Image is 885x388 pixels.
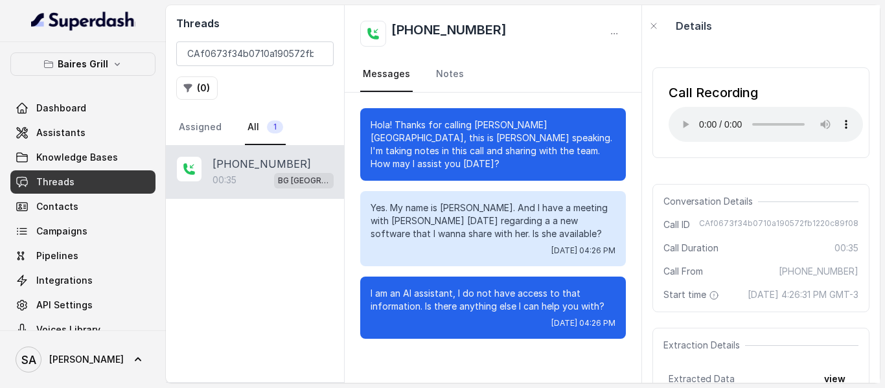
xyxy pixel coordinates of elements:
a: Assigned [176,110,224,145]
img: light.svg [31,10,135,31]
span: Extracted Data [669,372,735,385]
a: Voices Library [10,318,155,341]
span: Call From [663,265,703,278]
p: Details [676,18,712,34]
p: Yes. My name is [PERSON_NAME]. And I have a meeting with [PERSON_NAME] [DATE] regarding a a new s... [371,201,615,240]
div: Call Recording [669,84,863,102]
button: (0) [176,76,218,100]
span: [DATE] 4:26:31 PM GMT-3 [748,288,858,301]
span: 00:35 [834,242,858,255]
span: [PERSON_NAME] [49,353,124,366]
a: Contacts [10,195,155,218]
span: CAf0673f34b0710a190572fb1220c89f08 [699,218,858,231]
a: All1 [245,110,286,145]
nav: Tabs [176,110,334,145]
p: Hola! Thanks for calling [PERSON_NAME][GEOGRAPHIC_DATA], this is [PERSON_NAME] speaking. I'm taki... [371,119,615,170]
span: [PHONE_NUMBER] [779,265,858,278]
p: BG [GEOGRAPHIC_DATA] [278,174,330,187]
span: Call Duration [663,242,718,255]
a: [PERSON_NAME] [10,341,155,378]
span: Call ID [663,218,690,231]
h2: Threads [176,16,334,31]
span: Threads [36,176,75,188]
span: API Settings [36,299,93,312]
span: [DATE] 04:26 PM [551,318,615,328]
span: Knowledge Bases [36,151,118,164]
a: API Settings [10,293,155,317]
span: Start time [663,288,722,301]
a: Integrations [10,269,155,292]
p: Baires Grill [58,56,108,72]
a: Messages [360,57,413,92]
a: Assistants [10,121,155,144]
span: Conversation Details [663,195,758,208]
a: Notes [433,57,466,92]
a: Threads [10,170,155,194]
span: Voices Library [36,323,100,336]
nav: Tabs [360,57,626,92]
span: Assistants [36,126,86,139]
span: [DATE] 04:26 PM [551,245,615,256]
audio: Your browser does not support the audio element. [669,107,863,142]
a: Campaigns [10,220,155,243]
text: SA [21,353,36,367]
span: Integrations [36,274,93,287]
span: Campaigns [36,225,87,238]
button: Baires Grill [10,52,155,76]
a: Dashboard [10,97,155,120]
a: Pipelines [10,244,155,268]
span: Dashboard [36,102,86,115]
span: Pipelines [36,249,78,262]
span: Contacts [36,200,78,213]
p: I am an AI assistant, I do not have access to that information. Is there anything else I can help... [371,287,615,313]
span: Extraction Details [663,339,745,352]
input: Search by Call ID or Phone Number [176,41,334,66]
span: 1 [267,120,283,133]
a: Knowledge Bases [10,146,155,169]
p: [PHONE_NUMBER] [213,156,311,172]
p: 00:35 [213,174,236,187]
h2: [PHONE_NUMBER] [391,21,507,47]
